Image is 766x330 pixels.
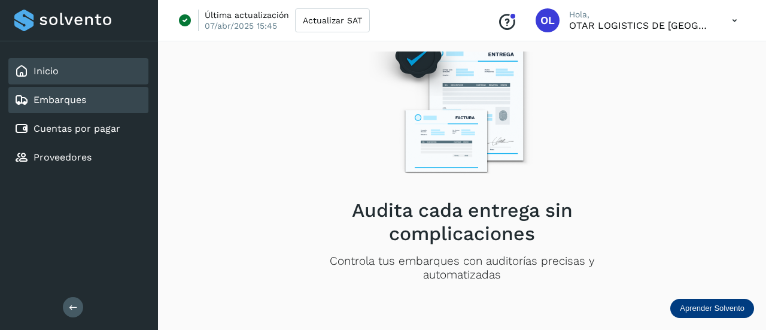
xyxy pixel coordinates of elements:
div: Inicio [8,58,148,84]
img: Empty state image [358,14,566,189]
a: Proveedores [34,152,92,163]
div: Embarques [8,87,148,113]
h2: Audita cada entrega sin complicaciones [291,199,633,245]
div: Cuentas por pagar [8,116,148,142]
p: Controla tus embarques con auditorías precisas y automatizadas [291,255,633,282]
p: OTAR LOGISTICS DE MEXICO SA DE CV [569,20,713,31]
a: Inicio [34,65,59,77]
a: Embarques [34,94,86,105]
span: Actualizar SAT [303,16,362,25]
p: Hola, [569,10,713,20]
p: 07/abr/2025 15:45 [205,20,277,31]
a: Cuentas por pagar [34,123,120,134]
div: Aprender Solvento [670,299,754,318]
div: Proveedores [8,144,148,171]
button: Actualizar SAT [295,8,370,32]
p: Aprender Solvento [680,304,744,313]
p: Última actualización [205,10,289,20]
